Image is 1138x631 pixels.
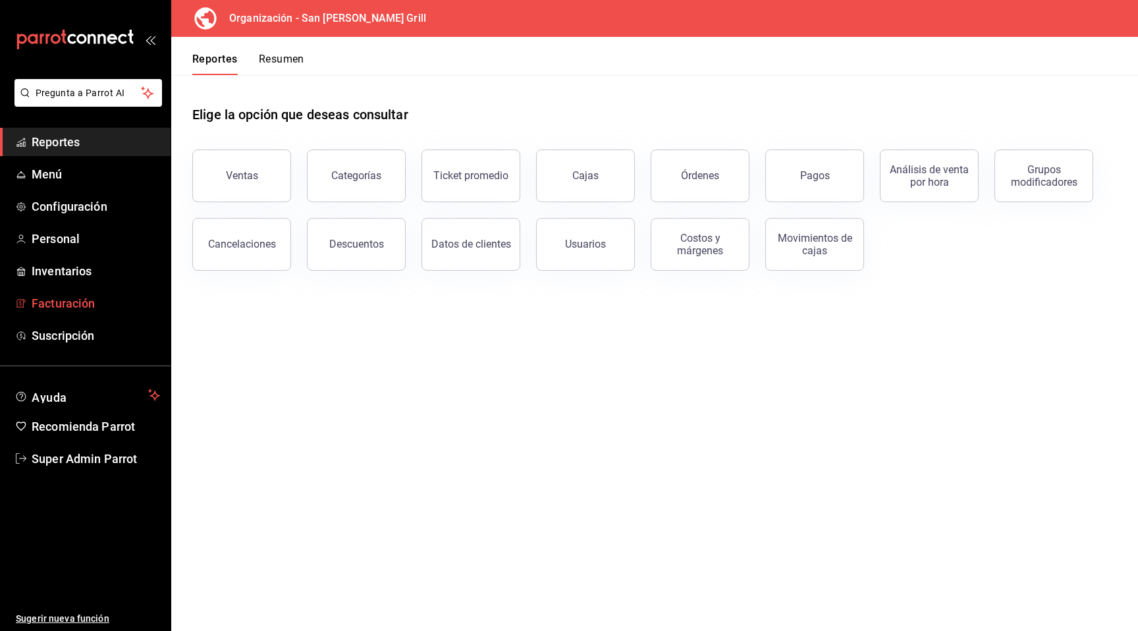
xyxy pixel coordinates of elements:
button: Ventas [192,150,291,202]
span: Sugerir nueva función [16,612,160,626]
div: Descuentos [329,238,384,250]
h1: Elige la opción que deseas consultar [192,105,408,124]
div: Grupos modificadores [1003,163,1085,188]
button: Costos y márgenes [651,218,749,271]
a: Cajas [536,150,635,202]
span: Inventarios [32,262,160,280]
div: Órdenes [681,169,719,182]
span: Reportes [32,133,160,151]
div: navigation tabs [192,53,304,75]
button: Ticket promedio [421,150,520,202]
span: Personal [32,230,160,248]
button: Análisis de venta por hora [880,150,979,202]
div: Cajas [572,168,599,184]
button: Datos de clientes [421,218,520,271]
span: Menú [32,165,160,183]
button: Pagos [765,150,864,202]
a: Pregunta a Parrot AI [9,96,162,109]
button: Categorías [307,150,406,202]
button: Movimientos de cajas [765,218,864,271]
span: Facturación [32,294,160,312]
div: Ventas [226,169,258,182]
div: Datos de clientes [431,238,511,250]
div: Pagos [800,169,830,182]
div: Ticket promedio [433,169,508,182]
button: Pregunta a Parrot AI [14,79,162,107]
div: Usuarios [565,238,606,250]
div: Categorías [331,169,381,182]
span: Suscripción [32,327,160,344]
button: Resumen [259,53,304,75]
div: Cancelaciones [208,238,276,250]
h3: Organización - San [PERSON_NAME] Grill [219,11,426,26]
div: Costos y márgenes [659,232,741,257]
button: Descuentos [307,218,406,271]
button: open_drawer_menu [145,34,155,45]
button: Grupos modificadores [994,150,1093,202]
span: Ayuda [32,387,143,403]
span: Recomienda Parrot [32,418,160,435]
div: Movimientos de cajas [774,232,855,257]
span: Configuración [32,198,160,215]
span: Super Admin Parrot [32,450,160,468]
button: Reportes [192,53,238,75]
div: Análisis de venta por hora [888,163,970,188]
button: Cancelaciones [192,218,291,271]
button: Usuarios [536,218,635,271]
button: Órdenes [651,150,749,202]
span: Pregunta a Parrot AI [36,86,142,100]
